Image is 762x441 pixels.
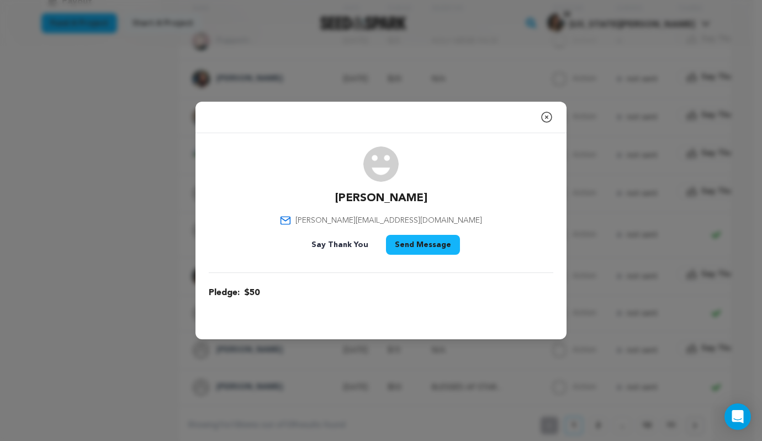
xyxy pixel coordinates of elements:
div: Open Intercom Messenger [724,403,751,430]
p: [PERSON_NAME] [335,191,427,206]
span: Pledge: [209,286,240,300]
img: user.png [363,146,399,182]
span: [PERSON_NAME][EMAIL_ADDRESS][DOMAIN_NAME] [295,215,482,226]
button: Say Thank You [303,235,377,255]
button: Send Message [386,235,460,255]
span: $50 [244,286,260,300]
